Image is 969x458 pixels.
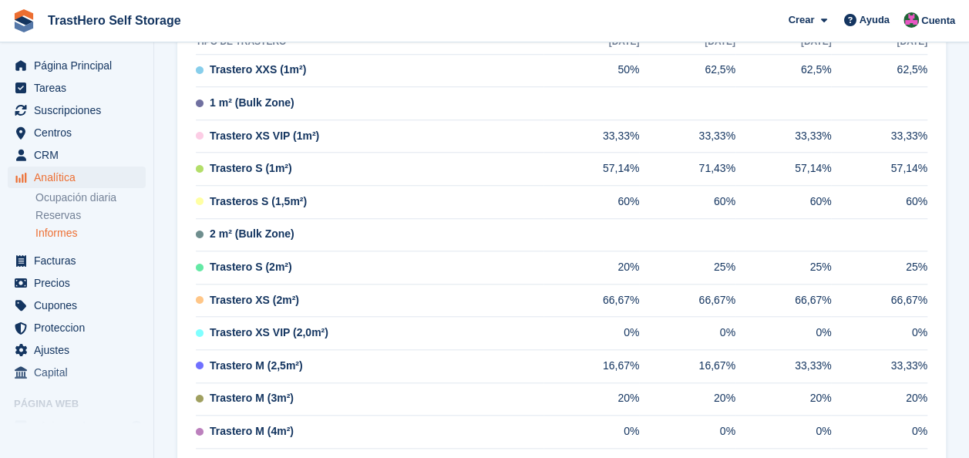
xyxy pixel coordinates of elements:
[8,339,146,361] a: menu
[210,423,294,439] span: Trastero M (4m²)
[639,251,735,285] td: 25%
[34,167,126,188] span: Analítica
[735,317,832,350] td: 0%
[543,416,640,449] td: 0%
[735,284,832,317] td: 66,67%
[639,153,735,186] td: 71,43%
[210,128,319,144] span: Trastero XS VIP (1m²)
[735,30,832,55] th: [DATE]
[210,325,328,341] span: Trastero XS VIP (2,0m²)
[35,190,146,205] a: Ocupación diaria
[210,194,307,210] span: Trasteros S (1,5m²)
[34,77,126,99] span: Tareas
[210,226,294,242] span: 2 m² (Bulk Zone)
[8,77,146,99] a: menu
[831,350,927,383] td: 33,33%
[543,382,640,416] td: 20%
[12,9,35,32] img: stora-icon-8386f47178a22dfd0bd8f6a31ec36ba5ce8667c1dd55bd0f319d3a0aa187defe.svg
[639,416,735,449] td: 0%
[639,186,735,219] td: 60%
[210,160,292,177] span: Trastero S (1m²)
[735,153,832,186] td: 57,14%
[639,317,735,350] td: 0%
[639,30,735,55] th: [DATE]
[8,167,146,188] a: menu
[8,99,146,121] a: menu
[921,13,955,29] span: Cuenta
[543,350,640,383] td: 16,67%
[34,416,126,437] span: página web
[735,416,832,449] td: 0%
[8,144,146,166] a: menu
[543,30,640,55] th: [DATE]
[831,54,927,87] td: 62,5%
[543,54,640,87] td: 50%
[831,317,927,350] td: 0%
[831,284,927,317] td: 66,67%
[210,358,303,374] span: Trastero M (2,5m²)
[903,12,919,28] img: Marua Grioui
[196,30,543,55] th: Tipo de trastero
[34,55,126,76] span: Página Principal
[210,62,306,78] span: Trastero XXS (1m²)
[543,284,640,317] td: 66,67%
[210,390,294,406] span: Trastero M (3m²)
[831,251,927,285] td: 25%
[543,186,640,219] td: 60%
[8,272,146,294] a: menu
[831,416,927,449] td: 0%
[210,259,292,275] span: Trastero S (2m²)
[34,99,126,121] span: Suscripciones
[639,284,735,317] td: 66,67%
[735,251,832,285] td: 25%
[34,339,126,361] span: Ajustes
[8,122,146,143] a: menu
[860,12,890,28] span: Ayuda
[8,250,146,271] a: menu
[34,122,126,143] span: Centros
[788,12,814,28] span: Crear
[8,55,146,76] a: menu
[831,382,927,416] td: 20%
[831,153,927,186] td: 57,14%
[34,250,126,271] span: Facturas
[735,186,832,219] td: 60%
[210,292,299,308] span: Trastero XS (2m²)
[639,382,735,416] td: 20%
[8,295,146,316] a: menu
[735,120,832,153] td: 33,33%
[14,396,153,412] span: Página web
[34,362,126,383] span: Capital
[34,295,126,316] span: Cupones
[8,317,146,338] a: menu
[735,350,832,383] td: 33,33%
[8,416,146,437] a: menú
[543,251,640,285] td: 20%
[34,272,126,294] span: Precios
[639,350,735,383] td: 16,67%
[543,317,640,350] td: 0%
[34,144,126,166] span: CRM
[639,120,735,153] td: 33,33%
[34,317,126,338] span: Proteccion
[735,382,832,416] td: 20%
[735,54,832,87] td: 62,5%
[127,417,146,436] a: Vista previa de la tienda
[831,186,927,219] td: 60%
[639,54,735,87] td: 62,5%
[543,153,640,186] td: 57,14%
[42,8,187,33] a: TrastHero Self Storage
[35,226,146,241] a: Informes
[210,95,294,111] span: 1 m² (Bulk Zone)
[8,362,146,383] a: menu
[831,30,927,55] th: [DATE]
[35,208,146,223] a: Reservas
[543,120,640,153] td: 33,33%
[831,120,927,153] td: 33,33%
